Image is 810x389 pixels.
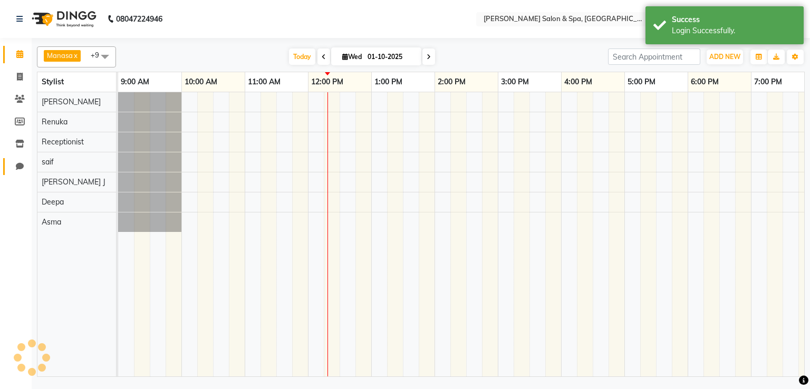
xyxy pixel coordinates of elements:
[289,48,315,65] span: Today
[118,74,152,90] a: 9:00 AM
[182,74,220,90] a: 10:00 AM
[42,137,84,147] span: Receptionist
[27,4,99,34] img: logo
[625,74,658,90] a: 5:00 PM
[707,50,743,64] button: ADD NEW
[672,25,796,36] div: Login Successfully.
[73,51,78,60] a: x
[47,51,73,60] span: Manasa
[245,74,283,90] a: 11:00 AM
[672,14,796,25] div: Success
[435,74,468,90] a: 2:00 PM
[688,74,721,90] a: 6:00 PM
[116,4,162,34] b: 08047224946
[751,74,785,90] a: 7:00 PM
[42,117,67,127] span: Renuka
[42,217,61,227] span: Asma
[42,177,105,187] span: [PERSON_NAME] J
[308,74,346,90] a: 12:00 PM
[498,74,532,90] a: 3:00 PM
[372,74,405,90] a: 1:00 PM
[340,53,364,61] span: Wed
[562,74,595,90] a: 4:00 PM
[42,77,64,86] span: Stylist
[709,53,740,61] span: ADD NEW
[91,51,107,59] span: +9
[364,49,417,65] input: 2025-10-01
[608,48,700,65] input: Search Appointment
[42,197,64,207] span: Deepa
[42,97,101,106] span: [PERSON_NAME]
[42,157,54,167] span: saif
